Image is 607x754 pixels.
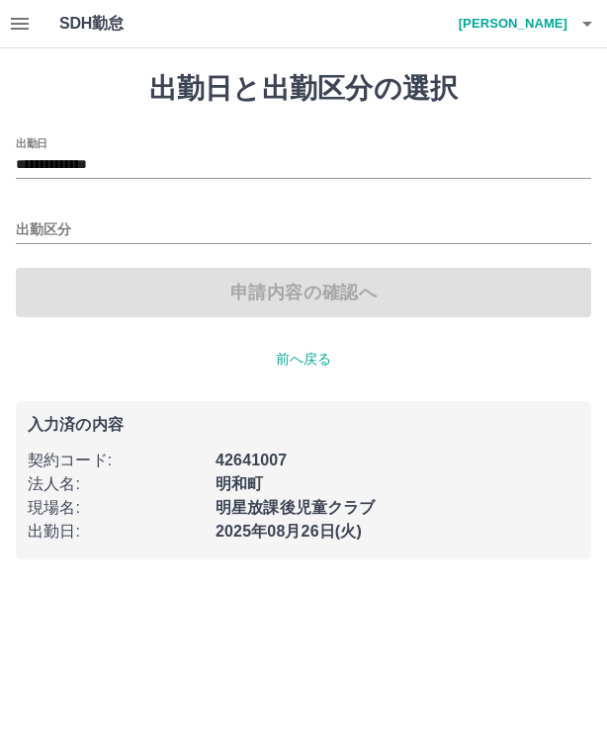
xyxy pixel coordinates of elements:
[16,135,47,150] label: 出勤日
[216,452,287,468] b: 42641007
[216,475,263,492] b: 明和町
[28,472,204,496] p: 法人名 :
[216,499,376,516] b: 明星放課後児童クラブ
[28,449,204,472] p: 契約コード :
[28,417,579,433] p: 入力済の内容
[28,520,204,544] p: 出勤日 :
[216,523,362,540] b: 2025年08月26日(火)
[16,349,591,370] p: 前へ戻る
[28,496,204,520] p: 現場名 :
[16,72,591,106] h1: 出勤日と出勤区分の選択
